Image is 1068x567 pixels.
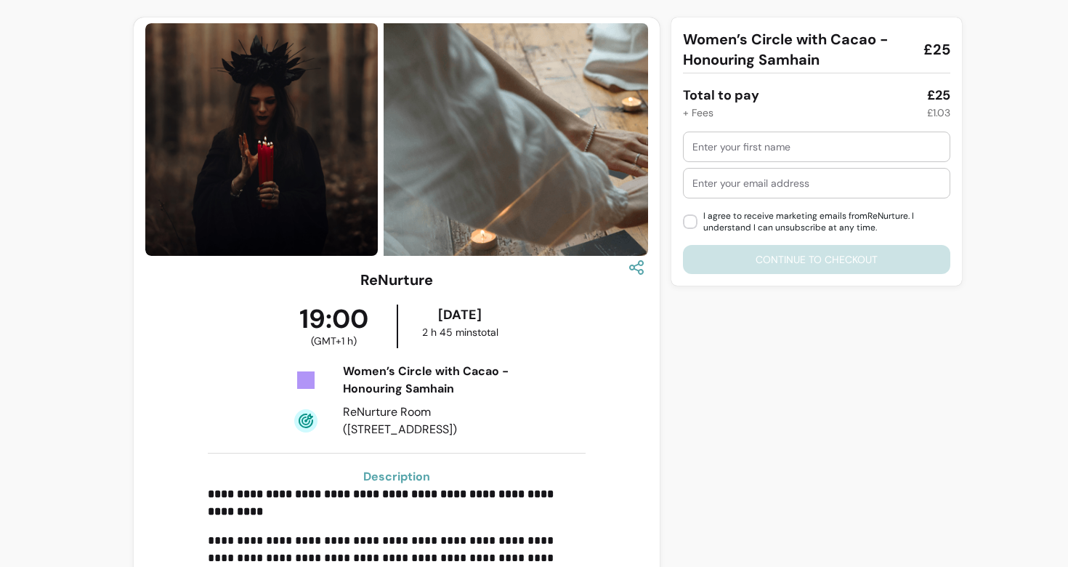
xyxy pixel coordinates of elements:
[401,305,519,325] div: [DATE]
[927,85,950,105] div: £25
[360,270,433,290] h3: ReNurture
[923,39,950,60] span: £25
[271,305,397,348] div: 19:00
[343,403,519,438] div: ReNurture Room ([STREET_ADDRESS])
[343,363,519,398] div: Women’s Circle with Cacao - Honouring Samhain
[311,334,357,348] span: ( GMT+1 h )
[683,29,912,70] span: Women’s Circle with Cacao - Honouring Samhain
[294,369,317,392] img: Tickets Icon
[683,105,713,120] div: + Fees
[692,140,941,154] input: Enter your first name
[927,105,950,120] div: £1.03
[401,325,519,339] div: 2 h 45 mins total
[145,23,378,256] img: https://d3pz9znudhj10h.cloudfront.net/25a037f8-9cc8-4639-80c8-1c668bb79d02
[683,85,759,105] div: Total to pay
[692,176,941,190] input: Enter your email address
[208,468,585,486] h3: Description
